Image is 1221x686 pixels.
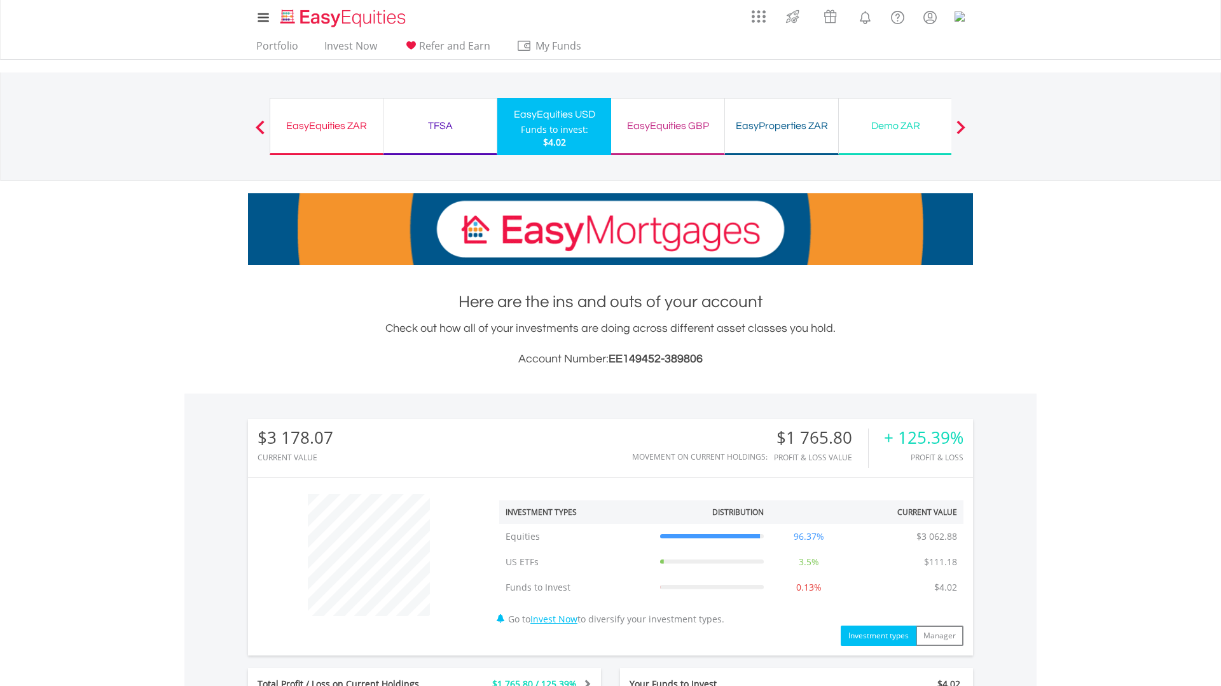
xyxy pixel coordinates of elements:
[770,549,848,575] td: 3.5%
[251,39,303,59] a: Portfolio
[505,106,604,123] div: EasyEquities USD
[884,429,963,447] div: + 125.39%
[752,10,766,24] img: grid-menu-icon.svg
[914,3,946,31] a: My Profile
[419,39,490,53] span: Refer and Earn
[521,123,588,136] div: Funds to invest:
[948,127,974,139] button: Next
[499,575,654,600] td: Funds to Invest
[712,507,764,518] div: Distribution
[499,549,654,575] td: US ETFs
[881,3,914,29] a: FAQ's and Support
[619,117,717,135] div: EasyEquities GBP
[609,353,703,365] span: EE149452-389806
[916,626,963,646] button: Manager
[743,3,774,24] a: AppsGrid
[918,549,963,575] td: $111.18
[258,429,333,447] div: $3 178.07
[499,524,654,549] td: Equities
[248,193,973,265] img: EasyMortage Promotion Banner
[248,291,973,313] h1: Here are the ins and outs of your account
[774,453,868,462] div: Profit & Loss Value
[490,488,973,646] div: Go to to diversify your investment types.
[811,3,849,27] a: Vouchers
[530,613,577,625] a: Invest Now
[398,39,495,59] a: Refer and Earn
[910,524,963,549] td: $3 062.88
[782,6,803,27] img: thrive-v2.svg
[774,429,868,447] div: $1 765.80
[770,575,848,600] td: 0.13%
[849,3,881,29] a: Notifications
[841,626,916,646] button: Investment types
[499,500,654,524] th: Investment Types
[516,38,600,54] span: My Funds
[258,453,333,462] div: CURRENT VALUE
[847,500,963,524] th: Current Value
[955,11,965,22] img: 20px.png
[770,524,848,549] td: 96.37%
[278,8,411,29] img: EasyEquities_Logo.png
[391,117,489,135] div: TFSA
[632,453,768,461] div: Movement on Current Holdings:
[248,320,973,368] div: Check out how all of your investments are doing across different asset classes you hold.
[820,6,841,27] img: vouchers-v2.svg
[846,117,944,135] div: Demo ZAR
[247,127,273,139] button: Previous
[928,575,963,600] td: $4.02
[248,350,973,368] h3: Account Number:
[733,117,831,135] div: EasyProperties ZAR
[884,453,963,462] div: Profit & Loss
[275,3,411,29] a: Home page
[319,39,382,59] a: Invest Now
[543,136,566,148] span: $4.02
[278,117,375,135] div: EasyEquities ZAR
